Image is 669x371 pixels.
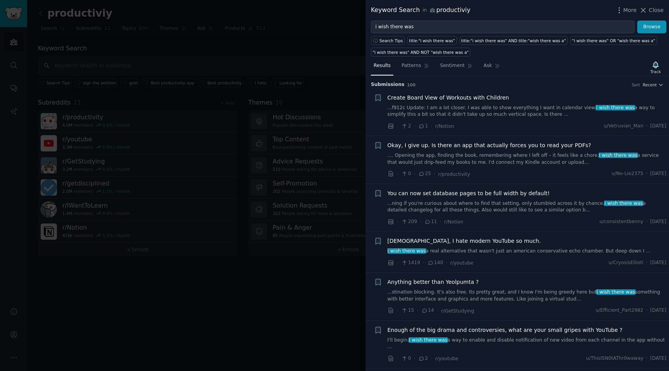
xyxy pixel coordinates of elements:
span: r/Notion [435,124,454,129]
span: · [431,354,432,362]
span: 0 [401,355,411,362]
span: u/consistentbenny [600,218,643,225]
span: · [646,355,648,362]
span: · [440,218,441,226]
a: You can now set database pages to be full width by default! [388,189,550,198]
span: · [646,123,648,130]
span: Results [374,62,391,69]
div: "i wish there was" AND NOT "wish there was a" [373,50,469,55]
a: I'll begin.i wish there wasa way to enable and disable notification of new video from each channe... [388,337,667,350]
a: Enough of the big drama and controversies, what are your small gripes with YouTube ? [388,326,623,334]
span: Ask [484,62,492,69]
span: · [446,259,447,267]
a: "i wish there was" OR "wish there was a" [570,36,657,45]
span: Close [649,6,664,14]
span: i wish there was [596,289,635,295]
span: More [623,6,637,14]
a: [DEMOGRAPHIC_DATA], I hate modern YouTube so much. [388,237,541,245]
span: · [414,122,415,130]
span: i wish there was [599,153,638,158]
span: · [434,170,435,178]
span: [DATE] [650,259,666,266]
span: · [417,307,419,315]
span: · [431,122,432,130]
span: in [422,7,427,14]
a: Okay, I give up. Is there an app that actually forces you to read your PDFs? [388,141,591,149]
span: · [397,354,398,362]
span: [DATE] [650,218,666,225]
span: i wish there was [387,248,426,254]
span: Sentiment [440,62,465,69]
input: Try a keyword related to your business [371,21,635,34]
span: 209 [401,218,417,225]
span: 15 [401,307,414,314]
span: u/No-Lie2375 [612,170,643,177]
a: title:"i wish there was" [407,36,457,45]
span: [DATE] [650,123,666,130]
span: · [420,218,421,226]
span: · [414,170,415,178]
span: · [397,170,398,178]
a: Patterns [399,60,432,76]
a: i wish there wasa real alternative that wasn't just an american conservative echo chamber. But de... [388,248,667,255]
span: u/ThisI5N0tAThr0waway [586,355,643,362]
a: ...ning if you're curious about where to find that setting, only stumbled across it by chance.i w... [388,200,667,214]
button: Recent [643,82,664,88]
a: "i wish there was" AND NOT "wish there was a" [371,48,470,57]
span: · [646,218,648,225]
span: [DATE] [650,355,666,362]
span: · [397,259,398,267]
span: Recent [643,82,657,88]
span: Submission s [371,81,405,88]
a: Anything better than Yeolpumta ? [388,278,479,286]
a: title:"i wish there was" AND title:"wish there was a" [460,36,568,45]
span: r/productivity [438,172,470,177]
span: · [646,259,648,266]
span: Patterns [401,62,421,69]
span: · [397,307,398,315]
button: Track [648,59,664,76]
a: ...f912c Update: I am a lot closer. I was able to show everything I want in calendar view.i wish ... [388,105,667,118]
button: Close [639,6,664,14]
span: i wish there was [595,105,635,110]
span: [DATE] [650,170,666,177]
span: i wish there was [408,337,448,343]
div: Track [650,69,661,74]
span: · [414,354,415,362]
span: · [397,218,398,226]
span: 2 [401,123,411,130]
div: "i wish there was" OR "wish there was a" [572,38,655,43]
span: · [646,307,648,314]
span: · [646,170,648,177]
span: · [397,122,398,130]
button: More [615,6,637,14]
a: Results [371,60,393,76]
span: u/CryosisEllioti [609,259,643,266]
span: · [423,259,424,267]
div: title:"i wish there was" [409,38,455,43]
span: 140 [427,259,443,266]
span: i wish there was [604,201,643,206]
span: 1419 [401,259,420,266]
span: 100 [407,82,416,87]
span: r/youtube [450,260,473,266]
span: Search Tips [379,38,403,43]
a: Ask [481,60,503,76]
span: r/youtube [435,356,458,361]
button: Browse [637,21,666,34]
span: u/Vetruvian_Man [604,123,643,130]
div: Sort [632,82,640,88]
a: Create Board View of Workouts with Children [388,94,509,102]
span: 2 [418,355,428,362]
div: title:"i wish there was" AND title:"wish there was a" [461,38,566,43]
span: 14 [421,307,434,314]
span: 25 [418,170,431,177]
span: · [437,307,438,315]
a: ...stination blocking. It's also free. Its pretty great, and I know I'm being greedy here buti wi... [388,289,667,302]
